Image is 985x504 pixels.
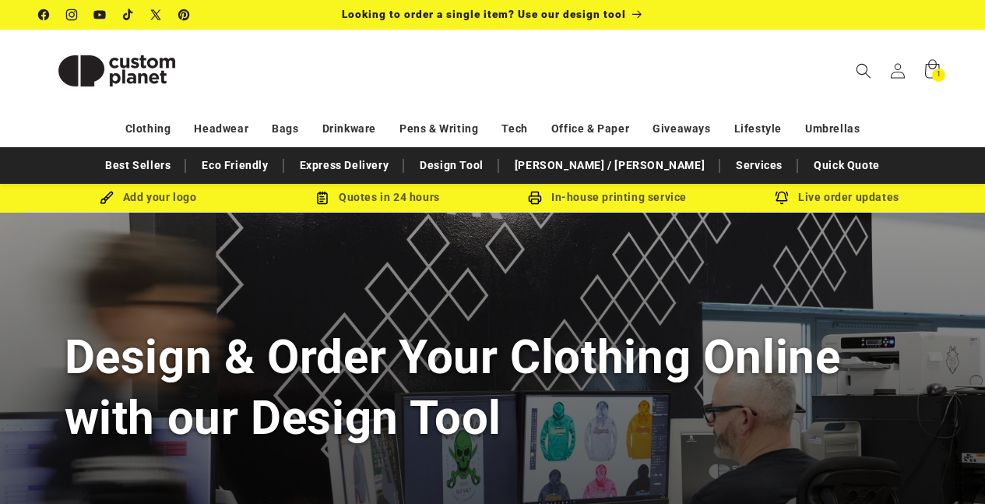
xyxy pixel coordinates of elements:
div: Quotes in 24 hours [263,188,493,207]
img: Order Updates Icon [315,191,329,205]
a: Pens & Writing [399,115,478,143]
a: Best Sellers [97,152,178,179]
a: Clothing [125,115,171,143]
div: Live order updates [723,188,952,207]
summary: Search [846,54,881,88]
a: Giveaways [653,115,710,143]
a: Office & Paper [551,115,629,143]
img: Brush Icon [100,191,114,205]
img: In-house printing [528,191,542,205]
a: Eco Friendly [194,152,276,179]
div: In-house printing service [493,188,723,207]
span: Looking to order a single item? Use our design tool [342,8,626,20]
a: Quick Quote [806,152,888,179]
a: Tech [501,115,527,143]
a: Headwear [194,115,248,143]
div: Add your logo [33,188,263,207]
a: Umbrellas [805,115,860,143]
img: Custom Planet [39,36,195,106]
a: Bags [272,115,298,143]
span: 1 [937,69,941,82]
a: Lifestyle [734,115,782,143]
a: Drinkware [322,115,376,143]
a: Express Delivery [292,152,397,179]
a: [PERSON_NAME] / [PERSON_NAME] [507,152,712,179]
img: Order updates [775,191,789,205]
h1: Design & Order Your Clothing Online with our Design Tool [65,327,921,447]
a: Services [728,152,790,179]
a: Design Tool [412,152,491,179]
a: Custom Planet [33,30,201,111]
